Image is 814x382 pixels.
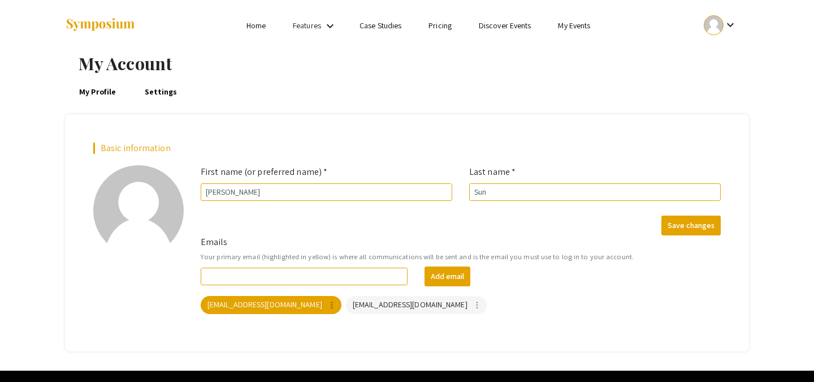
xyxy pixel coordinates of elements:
[425,267,470,286] button: Add email
[142,78,179,105] a: Settings
[724,18,737,32] mat-icon: Expand account dropdown
[246,20,266,31] a: Home
[77,78,118,105] a: My Profile
[661,216,721,235] button: Save changes
[201,296,341,314] mat-chip: [EMAIL_ADDRESS][DOMAIN_NAME]
[201,251,721,262] small: Your primary email (highlighted in yellow) is where all communications will be sent and is the em...
[558,20,590,31] a: My Events
[201,294,721,316] mat-chip-list: Your emails
[428,20,452,31] a: Pricing
[93,143,721,153] h2: Basic information
[201,165,327,179] label: First name (or preferred name) *
[360,20,401,31] a: Case Studies
[293,20,321,31] a: Features
[346,296,487,314] mat-chip: [EMAIL_ADDRESS][DOMAIN_NAME]
[692,12,749,38] button: Expand account dropdown
[198,294,344,316] app-email-chip: Your primary email
[65,18,136,33] img: Symposium by ForagerOne
[472,300,482,310] mat-icon: more_vert
[323,19,337,33] mat-icon: Expand Features list
[327,300,337,310] mat-icon: more_vert
[201,235,228,249] label: Emails
[469,165,516,179] label: Last name *
[479,20,531,31] a: Discover Events
[79,53,749,74] h1: My Account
